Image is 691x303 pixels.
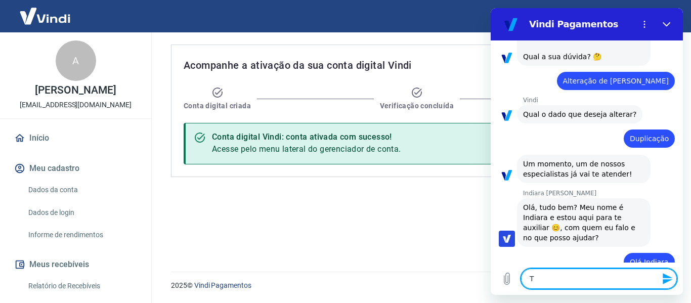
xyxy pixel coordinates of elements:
p: [EMAIL_ADDRESS][DOMAIN_NAME] [20,100,132,110]
a: Início [12,127,139,149]
p: [PERSON_NAME] [35,85,116,96]
a: Informe de rendimentos [24,225,139,245]
span: Acesse pelo menu lateral do gerenciador de conta. [212,144,401,154]
a: Vindi Pagamentos [194,281,251,289]
span: Conta digital criada [184,101,251,111]
a: Relatório de Recebíveis [24,276,139,296]
div: A [56,40,96,81]
iframe: Janela de mensagens [491,8,683,295]
button: Meu cadastro [12,157,139,180]
a: Dados de login [24,202,139,223]
p: 2025 © [171,280,667,291]
a: Dados da conta [24,180,139,200]
span: Verificação concluída [380,101,454,111]
button: Meus recebíveis [12,253,139,276]
span: Acompanhe a ativação da sua conta digital Vindi [184,57,412,73]
img: Vindi [12,1,78,31]
div: Conta digital Vindi: conta ativada com sucesso! [212,131,401,143]
button: Sair [642,7,679,26]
